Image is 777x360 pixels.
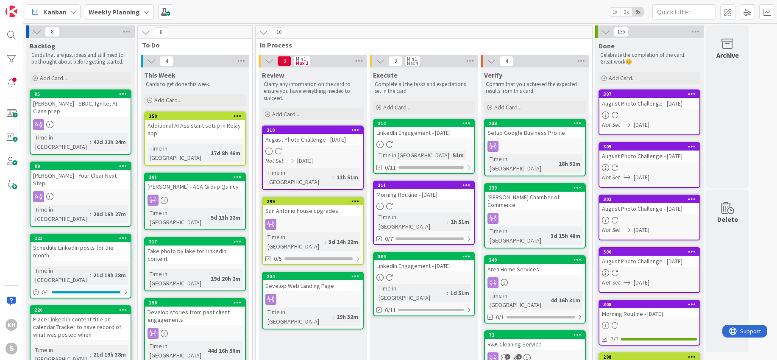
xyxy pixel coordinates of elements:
[599,142,700,188] a: 305August Photo Challenge - [DATE]Not Set[DATE]
[149,174,245,180] div: 291
[145,299,245,307] div: 156
[599,308,699,319] div: Morning Routine - [DATE]
[90,271,91,280] span: :
[385,234,393,243] span: 0/7
[499,56,514,66] span: 4
[265,307,333,326] div: Time in [GEOGRAPHIC_DATA]
[265,232,325,251] div: Time in [GEOGRAPHIC_DATA]
[264,81,362,102] p: Clarify any information on the card to ensure you have everything needed to succeed.
[154,27,168,37] span: 8
[272,110,299,118] span: Add Card...
[6,343,17,354] div: S
[609,74,636,82] span: Add Card...
[145,238,245,246] div: 217
[599,256,699,267] div: August Photo Challenge - [DATE]
[716,50,739,60] div: Archive
[374,127,474,138] div: LinkedIn Engagement - [DATE]
[603,249,699,255] div: 300
[378,120,474,126] div: 312
[145,299,245,325] div: 156Develop stories from past client engagements
[599,195,700,240] a: 303August Photo Challenge - [DATE]Not Set[DATE]
[91,271,128,280] div: 21d 19h 38m
[599,42,615,50] span: Done
[609,8,621,16] span: 1x
[207,274,209,283] span: :
[145,112,245,139] div: 250Additional AI Assistant setup in Relay app
[448,217,471,226] div: 1h 51m
[42,288,50,297] span: 0 / 1
[31,98,131,117] div: [PERSON_NAME] - SBDC, Ignite, AI Class prep
[267,127,363,133] div: 310
[145,307,245,325] div: Develop stories from past client engagements
[634,173,649,182] span: [DATE]
[265,168,333,187] div: Time in [GEOGRAPHIC_DATA]
[447,217,448,226] span: :
[383,103,410,111] span: Add Card...
[487,226,547,245] div: Time in [GEOGRAPHIC_DATA]
[144,112,246,166] a: 250Additional AI Assistant setup in Relay appTime in [GEOGRAPHIC_DATA]:17d 8h 46m
[376,212,447,231] div: Time in [GEOGRAPHIC_DATA]
[602,226,620,234] i: Not Set
[451,151,466,160] div: 51m
[374,253,474,271] div: 309LinkedIn Engagement - [DATE]
[209,274,242,283] div: 19d 20h 2m
[145,120,245,139] div: Additional AI Assistant setup in Relay app
[33,133,90,151] div: Time in [GEOGRAPHIC_DATA]
[516,354,522,360] span: 2
[489,120,585,126] div: 233
[599,90,699,109] div: 307August Photo Challenge - [DATE]
[599,143,699,162] div: 305August Photo Challenge - [DATE]
[599,98,699,109] div: August Photo Challenge - [DATE]
[31,234,131,261] div: 221Schedule LinkedIn posts for the month
[599,90,699,98] div: 307
[610,335,618,344] span: 7/7
[599,143,699,151] div: 305
[146,81,244,88] p: Cards to get done this week.
[375,81,473,95] p: Complete all the tasks and expectations set in the card.
[30,89,131,155] a: 85[PERSON_NAME] - SBDC, Ignite, AI Class prepTime in [GEOGRAPHIC_DATA]:42d 22h 24m
[31,52,130,66] p: Cards that are just ideas and still need to be thought about before getting started.
[31,90,131,98] div: 85
[388,56,403,66] span: 3
[31,306,131,340] div: 220Place Linked In content title on calendar Tracker to have record of what was posted when
[484,71,502,79] span: Verify
[447,288,448,298] span: :
[374,120,474,138] div: 312LinkedIn Engagement - [DATE]
[145,181,245,192] div: [PERSON_NAME] - ACA Group Quincy
[148,208,207,227] div: Time in [GEOGRAPHIC_DATA]
[373,119,475,174] a: 312LinkedIn Engagement - [DATE]Time in [GEOGRAPHIC_DATA]:51m0/11
[34,91,131,97] div: 85
[373,181,475,245] a: 311Morning Routine - [DATE]Time in [GEOGRAPHIC_DATA]:1h 51m0/7
[45,27,59,37] span: 8
[263,280,363,291] div: Develop Web Landing Page
[485,120,585,138] div: 233Setup Google Business Profile
[31,242,131,261] div: Schedule LinkedIn posts for the month
[31,287,131,298] div: 0/1
[90,209,91,219] span: :
[374,120,474,127] div: 312
[484,119,586,176] a: 233Setup Google Business ProfileTime in [GEOGRAPHIC_DATA]:18h 32m
[485,184,585,192] div: 239
[40,74,67,82] span: Add Card...
[600,52,699,66] p: Celebrate the completion of the card. Great work
[263,126,363,145] div: 310August Photo Challenge - [DATE]
[263,198,363,205] div: 299
[265,157,284,165] i: Not Set
[603,301,699,307] div: 308
[267,273,363,279] div: 234
[489,185,585,191] div: 239
[599,151,699,162] div: August Photo Challenge - [DATE]
[297,156,313,165] span: [DATE]
[374,189,474,200] div: Morning Routine - [DATE]
[30,234,131,299] a: 221Schedule LinkedIn posts for the monthTime in [GEOGRAPHIC_DATA]:21d 19h 38m0/1
[652,4,716,20] input: Quick Filter...
[717,214,738,224] div: Delete
[30,42,56,50] span: Backlog
[603,91,699,97] div: 307
[603,196,699,202] div: 303
[603,354,699,360] div: 298
[149,300,245,306] div: 156
[149,239,245,245] div: 217
[385,306,396,315] span: 0/11
[334,312,360,321] div: 19h 32m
